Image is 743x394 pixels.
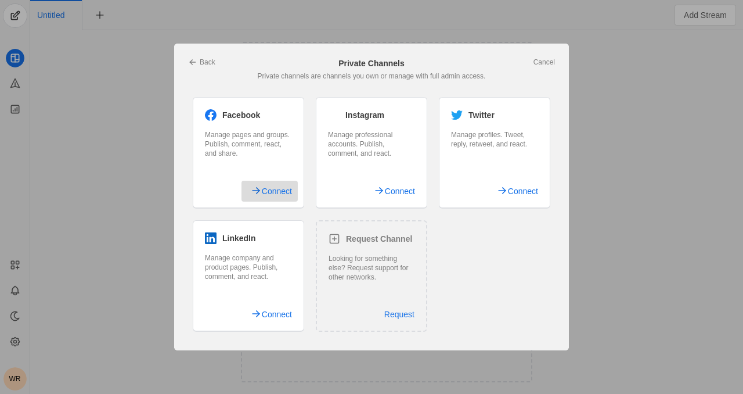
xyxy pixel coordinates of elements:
[384,304,414,325] span: Request
[262,304,292,325] span: Connect
[329,254,414,282] div: Looking for something else? Request support for other networks.
[188,71,555,81] div: Private channels are channels you own or manage with full admin access.
[533,58,555,67] a: Cancel
[205,130,292,158] div: Manage pages and groups. Publish, comment, react, and share.
[451,109,538,121] div: Twitter
[205,109,292,121] div: Facebook
[329,233,414,245] div: Request Channel
[451,109,463,121] app-icon: Twitter
[188,58,555,69] div: Private Channels
[205,109,217,121] app-icon: Facebook
[205,232,292,244] div: LinkedIn
[188,58,215,67] a: Back
[328,130,415,158] div: Manage professional accounts. Publish, comment, and react.
[378,304,420,325] button: Request
[205,253,292,281] div: Manage company and product pages. Publish, comment, and react.
[241,304,298,325] button: Connect
[488,181,544,202] button: Connect
[365,181,421,202] button: Connect
[508,181,538,202] span: Connect
[328,109,340,121] app-icon: Instagram
[451,130,538,149] div: Manage profiles. Tweet, reply, retweet, and react.
[241,181,298,202] button: Connect
[385,181,415,202] span: Connect
[205,232,217,244] app-icon: Linkedin
[328,109,415,121] div: Instagram
[262,181,292,202] span: Connect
